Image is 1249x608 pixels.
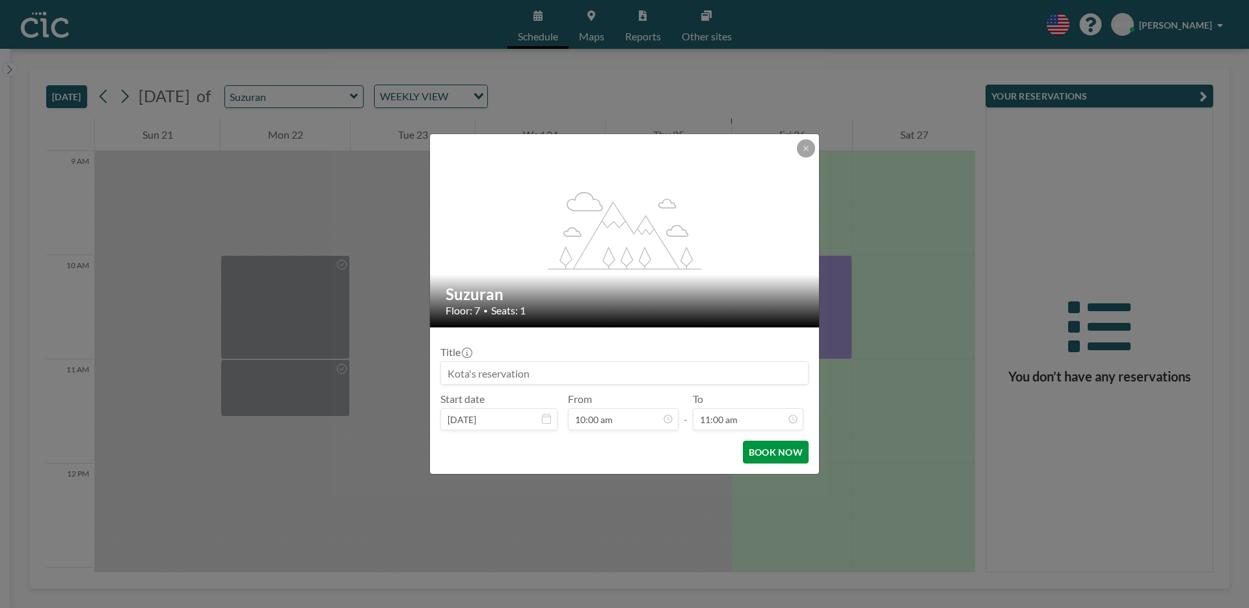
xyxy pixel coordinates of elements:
h2: Suzuran [446,284,805,304]
label: Start date [440,393,485,406]
span: Seats: 1 [491,304,526,317]
span: Floor: 7 [446,304,480,317]
span: • [483,306,488,316]
label: Title [440,346,471,359]
label: To [693,393,703,406]
label: From [568,393,592,406]
g: flex-grow: 1.2; [548,191,702,269]
input: Kota's reservation [441,362,808,384]
button: BOOK NOW [743,441,809,463]
span: - [684,397,688,426]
